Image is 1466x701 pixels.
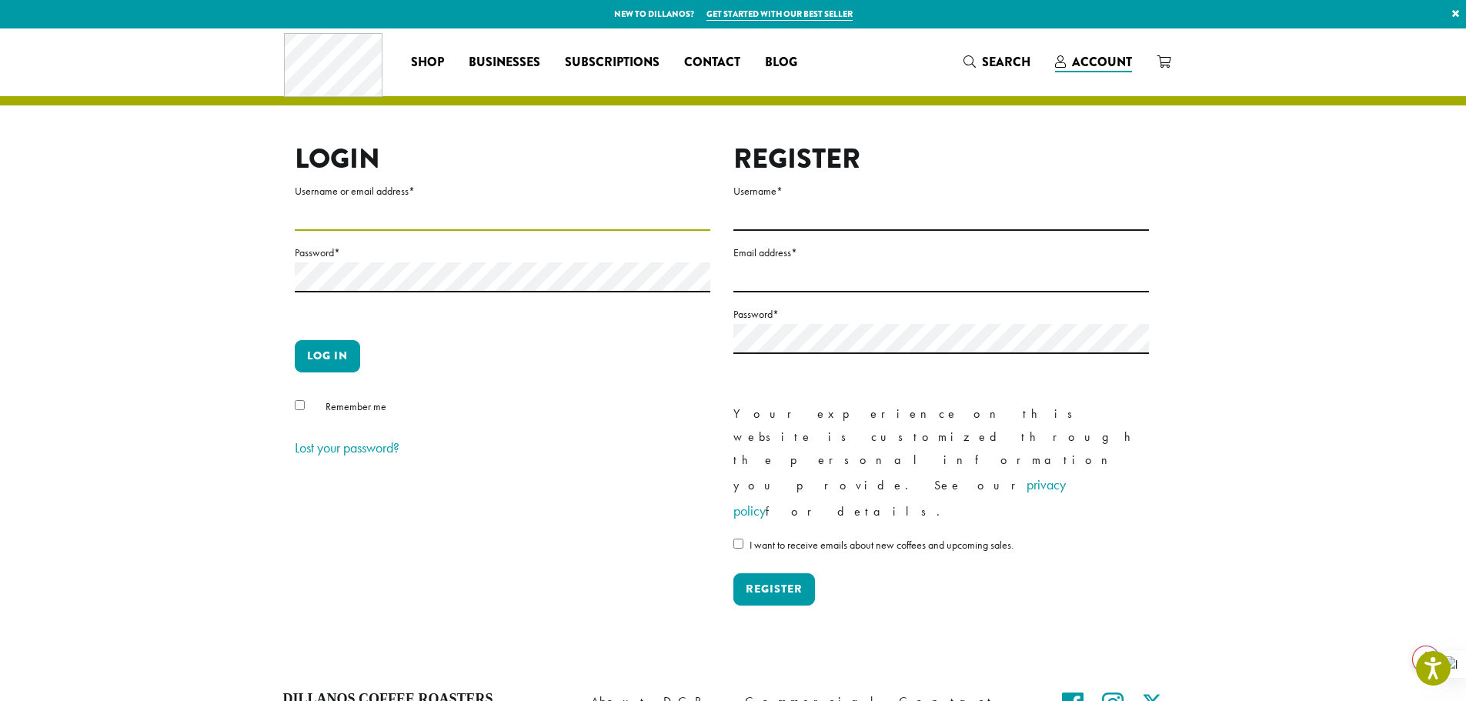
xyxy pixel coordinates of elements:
[750,538,1014,552] span: I want to receive emails about new coffees and upcoming sales.
[733,142,1149,175] h2: Register
[295,243,710,262] label: Password
[733,476,1066,519] a: privacy policy
[295,182,710,201] label: Username or email address
[295,439,399,456] a: Lost your password?
[326,399,386,413] span: Remember me
[733,539,743,549] input: I want to receive emails about new coffees and upcoming sales.
[295,340,360,372] button: Log in
[733,305,1149,324] label: Password
[706,8,853,21] a: Get started with our best seller
[733,182,1149,201] label: Username
[733,573,815,606] button: Register
[399,50,456,75] a: Shop
[411,53,444,72] span: Shop
[733,243,1149,262] label: Email address
[565,53,660,72] span: Subscriptions
[295,142,710,175] h2: Login
[684,53,740,72] span: Contact
[982,53,1030,71] span: Search
[469,53,540,72] span: Businesses
[733,402,1149,524] p: Your experience on this website is customized through the personal information you provide. See o...
[1072,53,1132,71] span: Account
[765,53,797,72] span: Blog
[951,49,1043,75] a: Search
